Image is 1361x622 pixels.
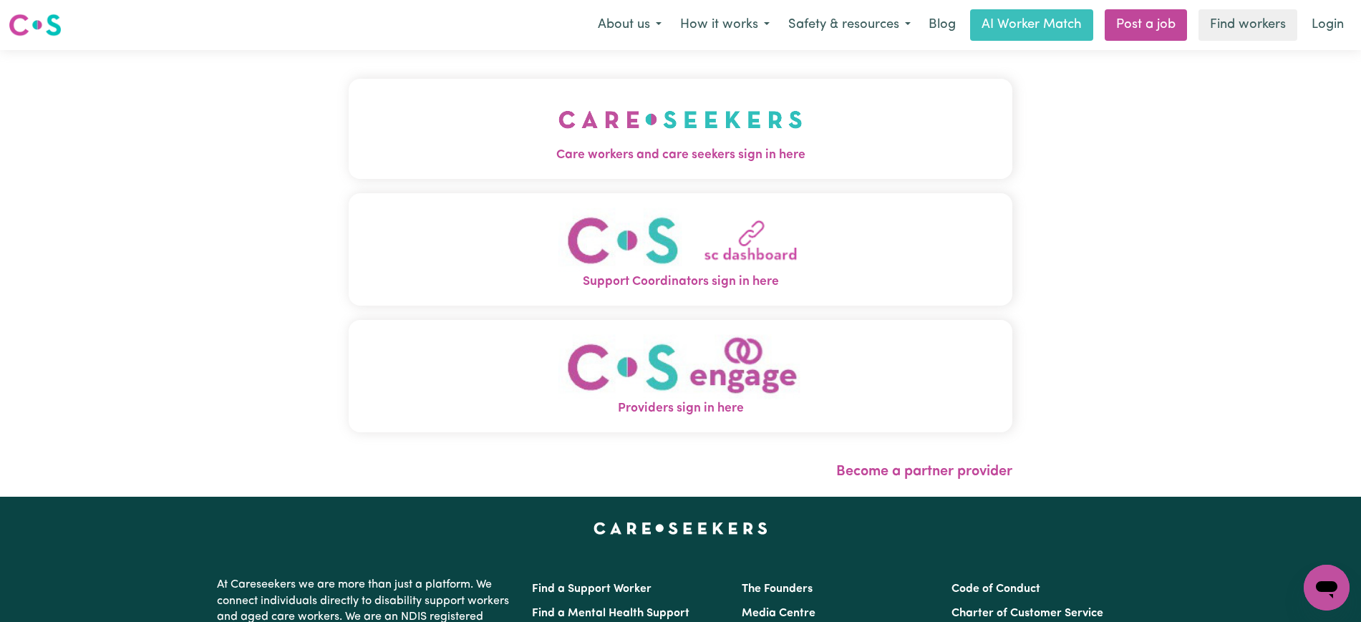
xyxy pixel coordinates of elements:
img: Careseekers logo [9,12,62,38]
iframe: Button to launch messaging window [1304,565,1350,611]
a: Charter of Customer Service [951,608,1103,619]
a: Post a job [1105,9,1187,41]
a: Blog [920,9,964,41]
span: Care workers and care seekers sign in here [349,146,1012,165]
a: Find workers [1198,9,1297,41]
a: AI Worker Match [970,9,1093,41]
a: Become a partner provider [836,465,1012,479]
a: The Founders [742,583,813,595]
a: Login [1303,9,1352,41]
span: Support Coordinators sign in here [349,273,1012,291]
button: Providers sign in here [349,320,1012,432]
button: Safety & resources [779,10,920,40]
a: Careseekers home page [594,523,767,534]
button: About us [589,10,671,40]
button: Support Coordinators sign in here [349,193,1012,306]
a: Code of Conduct [951,583,1040,595]
button: How it works [671,10,779,40]
a: Find a Support Worker [532,583,652,595]
span: Providers sign in here [349,399,1012,418]
button: Care workers and care seekers sign in here [349,79,1012,179]
a: Careseekers logo [9,9,62,42]
a: Media Centre [742,608,815,619]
